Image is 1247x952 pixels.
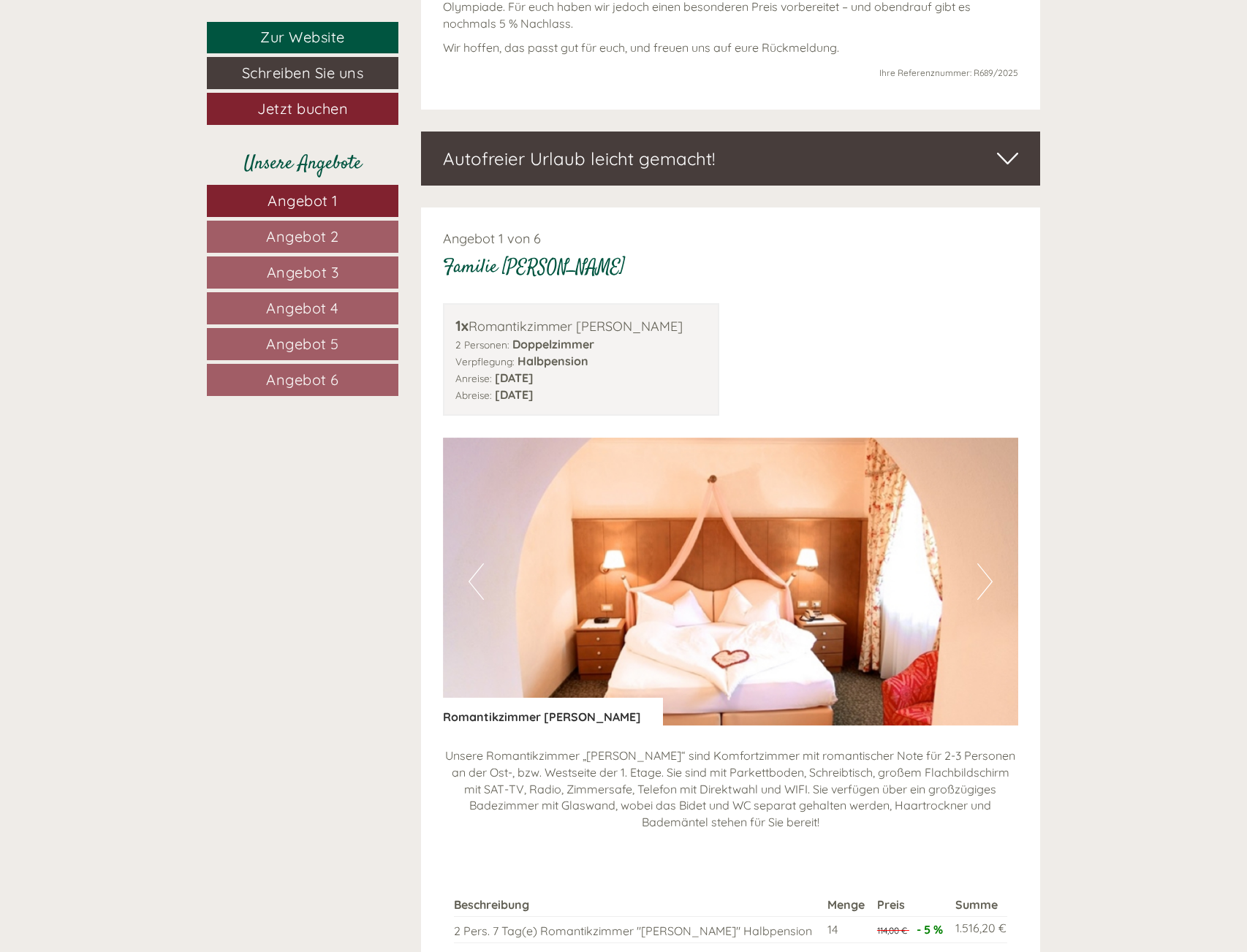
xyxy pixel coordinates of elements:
div: Familie [PERSON_NAME] [443,254,625,281]
p: Wir hoffen, das passt gut für euch, und freuen uns auf eure Rückmeldung. [443,39,1019,56]
a: Schreiben Sie uns [207,57,398,89]
th: Summe [950,894,1007,916]
th: Beschreibung [454,894,822,916]
th: Menge [822,894,871,916]
b: Doppelzimmer [512,337,594,351]
small: 10:40 [341,71,554,81]
th: Preis [871,894,950,916]
b: 1x [455,316,469,335]
small: Verpflegung: [455,355,515,368]
span: Angebot 6 [266,370,339,389]
button: Next [977,563,993,600]
a: Zur Website [207,22,398,53]
span: Angebot 5 [266,335,339,353]
img: image [443,438,1019,726]
span: - 5 % [917,922,943,937]
a: Jetzt buchen [207,93,398,125]
span: Angebot 3 [267,263,339,281]
div: Unsere Angebote [207,151,398,178]
span: Ihre Referenznummer: R689/2025 [879,67,1018,78]
span: Angebot 2 [266,227,339,245]
b: Halbpension [518,354,588,368]
span: Angebot 1 [268,191,338,210]
div: [DATE] [260,11,316,36]
small: Anreise: [455,372,492,384]
b: [DATE] [495,387,534,402]
b: [DATE] [495,370,534,385]
span: Angebot 1 von 6 [443,230,541,247]
div: Autofreier Urlaub leicht gemacht! [421,132,1041,186]
p: Unsere Romantikzimmer „[PERSON_NAME]“ sind Komfortzimmer mit romantischer Note für 2-3 Personen a... [443,747,1019,831]
span: 114,00 € [877,925,907,936]
small: 2 Personen: [455,338,509,351]
td: 2 Pers. 7 Tag(e) Romantikzimmer "[PERSON_NAME]" Halbpension [454,916,822,943]
span: Angebot 4 [266,299,339,317]
div: Romantikzimmer [PERSON_NAME] [443,698,663,726]
div: Sie [341,42,554,54]
div: Guten Tag, wie können wir Ihnen helfen? [334,39,565,84]
small: Abreise: [455,389,492,401]
td: 1.516,20 € [950,916,1007,943]
button: Senden [478,378,576,411]
button: Previous [469,563,484,600]
div: Romantikzimmer [PERSON_NAME] [455,316,708,337]
td: 14 [822,916,871,943]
